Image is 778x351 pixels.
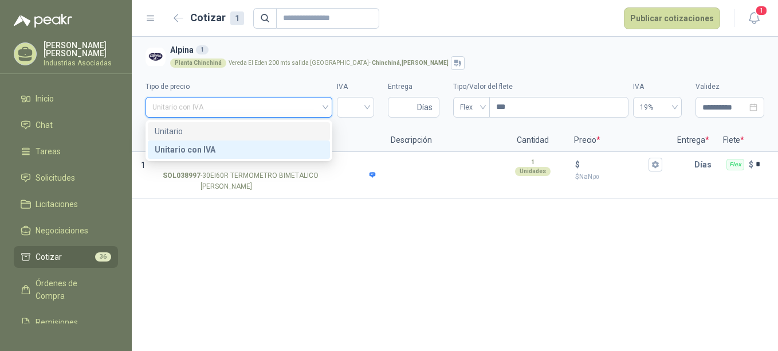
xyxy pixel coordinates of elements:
[230,11,244,25] div: 1
[14,246,118,268] a: Cotizar36
[155,125,323,138] div: Unitario
[36,224,88,237] span: Negociaciones
[170,58,226,68] div: Planta Chinchiná
[229,60,449,66] p: Vereda El Eden 200 mts salida [GEOGRAPHIC_DATA] -
[460,99,483,116] span: Flex
[575,171,662,182] p: $
[44,41,118,57] p: [PERSON_NAME] [PERSON_NAME]
[372,60,449,66] strong: Chinchiná , [PERSON_NAME]
[417,97,433,117] span: Días
[582,160,646,169] input: $$NaN,00
[14,167,118,189] a: Solicitudes
[694,153,716,176] p: Días
[146,81,332,92] label: Tipo de precio
[726,159,744,170] div: Flex
[36,119,53,131] span: Chat
[44,60,118,67] p: Industrias Asociadas
[498,129,567,152] p: Cantidad
[163,170,201,192] strong: SOL038997
[633,81,682,92] label: IVA
[36,251,62,263] span: Cotizar
[141,161,146,170] span: 1
[36,277,107,302] span: Órdenes de Compra
[163,170,376,192] p: - 30EI60R TERMOMETRO BIMETALICO [PERSON_NAME]
[170,44,760,56] h3: Alpina
[14,193,118,215] a: Licitaciones
[670,129,716,152] p: Entrega
[515,167,551,176] div: Unidades
[14,114,118,136] a: Chat
[14,272,118,307] a: Órdenes de Compra
[36,198,78,210] span: Licitaciones
[384,129,498,152] p: Descripción
[649,158,662,171] button: $$NaN,00
[696,81,764,92] label: Validez
[148,122,330,141] div: Unitario
[190,10,244,26] h2: Cotizar
[14,220,118,241] a: Negociaciones
[36,316,78,329] span: Remisiones
[640,99,675,116] span: 19%
[337,81,374,92] label: IVA
[14,88,118,110] a: Inicio
[388,81,439,92] label: Entrega
[148,141,330,159] div: Unitario con IVA
[36,145,61,158] span: Tareas
[592,174,599,180] span: ,00
[146,47,166,67] img: Company Logo
[755,5,768,16] span: 1
[453,81,628,92] label: Tipo/Valor del flete
[14,141,118,162] a: Tareas
[749,158,753,171] p: $
[579,173,599,181] span: NaN
[624,7,720,29] button: Publicar cotizaciones
[95,252,111,262] span: 36
[36,92,54,105] span: Inicio
[567,129,670,152] p: Precio
[155,143,323,156] div: Unitario con IVA
[36,171,75,184] span: Solicitudes
[196,45,209,54] div: 1
[14,311,118,333] a: Remisiones
[575,158,580,171] p: $
[531,158,535,167] p: 1
[163,161,376,169] input: SOL038997-30EI60R TERMOMETRO BIMETALICO [PERSON_NAME]
[152,99,325,116] span: Unitario con IVA
[14,14,72,28] img: Logo peakr
[744,8,764,29] button: 1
